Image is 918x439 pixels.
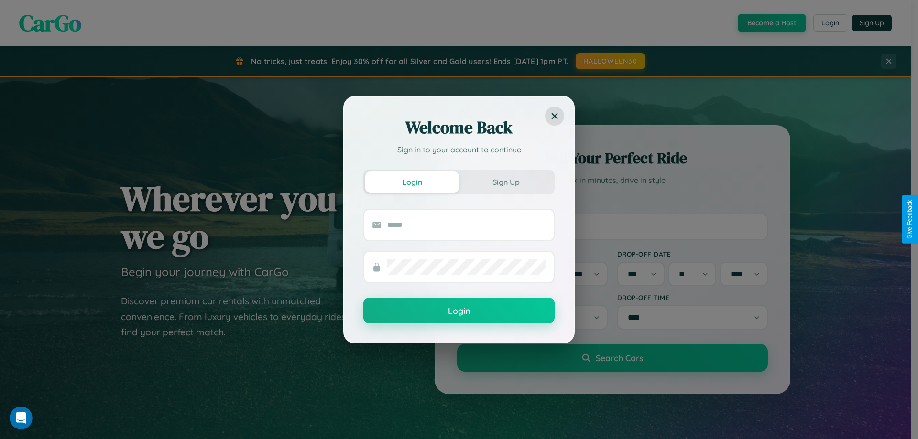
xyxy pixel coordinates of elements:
[459,171,553,193] button: Sign Up
[363,298,555,323] button: Login
[363,144,555,155] p: Sign in to your account to continue
[907,200,913,239] div: Give Feedback
[365,171,459,193] button: Login
[10,407,33,429] iframe: Intercom live chat
[363,116,555,139] h2: Welcome Back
